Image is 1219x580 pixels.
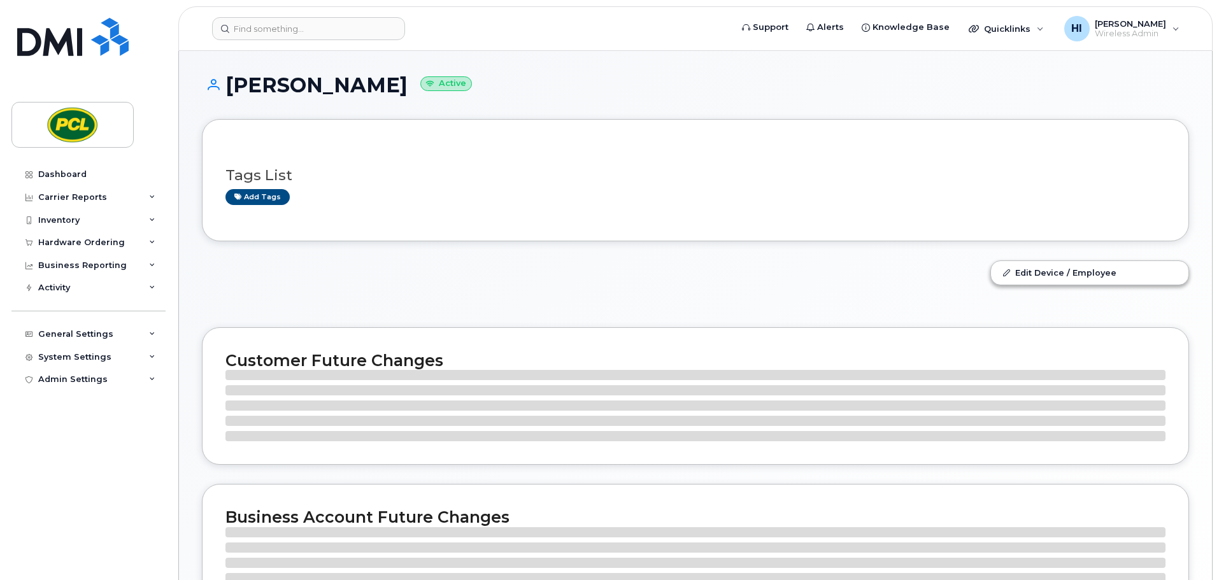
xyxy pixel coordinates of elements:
small: Active [420,76,472,91]
h2: Customer Future Changes [225,351,1166,370]
a: Add tags [225,189,290,205]
h3: Tags List [225,167,1166,183]
h1: [PERSON_NAME] [202,74,1189,96]
h2: Business Account Future Changes [225,507,1166,527]
a: Edit Device / Employee [991,261,1188,284]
